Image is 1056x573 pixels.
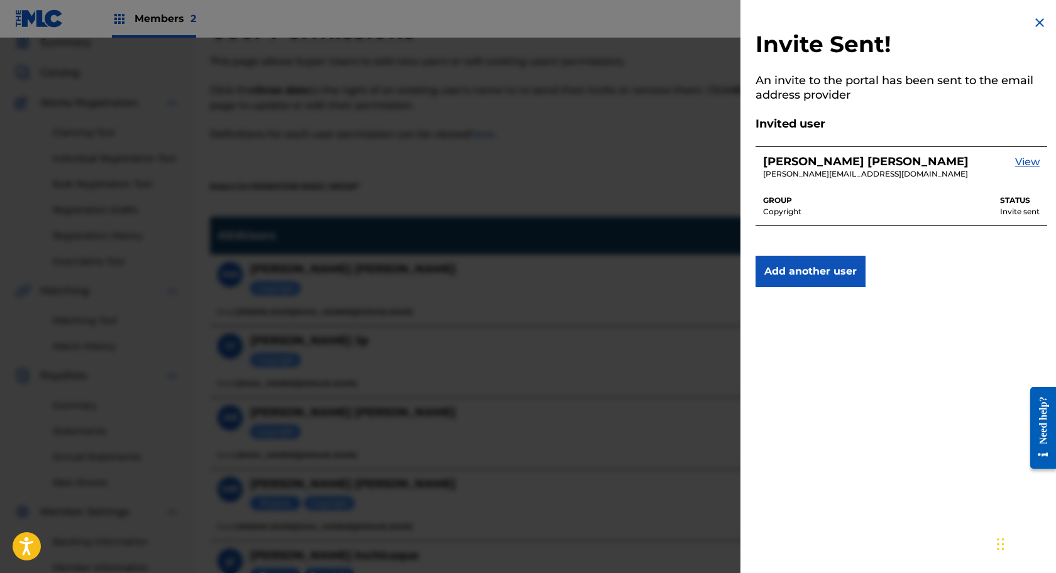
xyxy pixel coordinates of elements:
[135,11,196,26] span: Members
[15,9,63,28] img: MLC Logo
[1000,206,1040,217] p: Invite sent
[756,74,1047,102] h5: An invite to the portal has been sent to the email address provider
[756,117,1047,131] h5: Invited user
[1015,155,1040,180] a: View
[190,13,196,25] span: 2
[112,11,127,26] img: Top Rightsholders
[756,256,866,287] button: Add another user
[756,30,1047,58] h2: Invite Sent!
[763,155,969,169] h5: Michelle Abreu
[763,206,801,217] p: Copyright
[993,513,1056,573] div: Widget de chat
[763,168,969,180] p: michelle@aparatajemusicgroup.com
[763,195,801,206] p: GROUP
[997,525,1004,563] div: Arrastrar
[993,513,1056,573] iframe: Chat Widget
[1021,377,1056,478] iframe: Resource Center
[1000,195,1040,206] p: STATUS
